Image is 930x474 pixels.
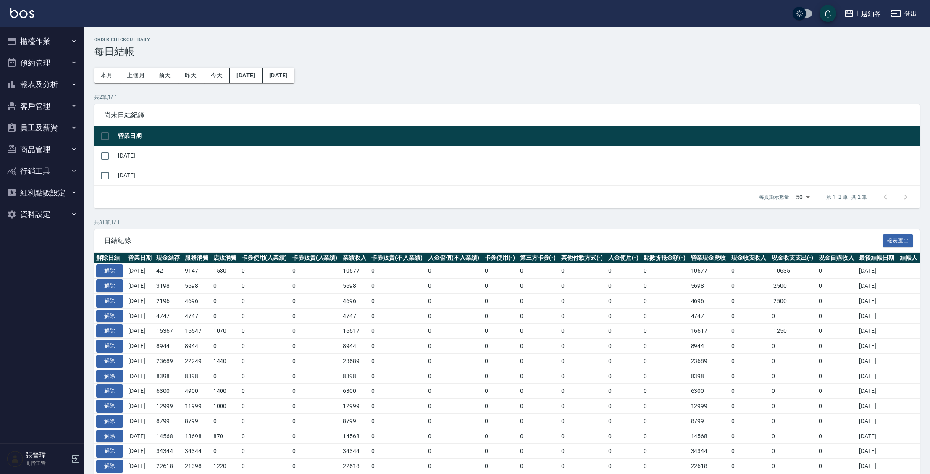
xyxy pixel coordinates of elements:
td: 15547 [183,324,211,339]
td: 0 [606,353,641,369]
div: 50 [793,186,813,208]
td: 0 [641,353,688,369]
td: 2196 [154,293,183,308]
td: 15367 [154,324,183,339]
td: 0 [518,263,559,279]
td: 0 [729,308,770,324]
td: 0 [239,308,290,324]
button: 商品管理 [3,139,81,161]
td: 12999 [689,399,729,414]
td: 0 [239,263,290,279]
th: 第三方卡券(-) [518,253,559,263]
p: 每頁顯示數量 [759,193,789,201]
td: 16617 [689,324,729,339]
td: 0 [641,413,688,429]
td: [DATE] [857,369,897,384]
td: 0 [817,308,857,324]
a: 報表匯出 [883,236,914,244]
td: 0 [518,413,559,429]
td: 4747 [689,308,729,324]
button: 解除 [96,355,123,368]
button: 今天 [204,68,230,83]
td: 0 [518,399,559,414]
td: 1070 [211,324,240,339]
th: 入金使用(-) [606,253,641,263]
td: 0 [239,384,290,399]
td: 0 [817,263,857,279]
td: 1400 [211,384,240,399]
td: 0 [606,339,641,354]
td: 0 [369,339,426,354]
button: 上越鉑客 [841,5,884,22]
button: 解除 [96,400,123,413]
td: 0 [290,413,341,429]
td: 12999 [154,399,183,414]
td: 0 [606,279,641,294]
td: 0 [426,279,483,294]
td: 0 [641,399,688,414]
th: 卡券販賣(入業績) [290,253,341,263]
button: 解除 [96,340,123,353]
td: 11999 [183,399,211,414]
td: 16617 [341,324,369,339]
td: 0 [729,384,770,399]
td: 0 [426,263,483,279]
th: 服務消費 [183,253,211,263]
button: save [820,5,836,22]
td: 0 [211,308,240,324]
td: 0 [817,293,857,308]
td: 0 [426,293,483,308]
td: 0 [817,369,857,384]
td: 0 [641,308,688,324]
td: 0 [239,324,290,339]
td: 0 [729,399,770,414]
td: 0 [606,308,641,324]
td: 0 [483,308,518,324]
button: 本月 [94,68,120,83]
td: 0 [426,369,483,384]
td: 0 [369,399,426,414]
td: 0 [817,399,857,414]
td: 0 [369,263,426,279]
td: 0 [817,339,857,354]
p: 高階主管 [26,459,68,467]
td: 8944 [341,339,369,354]
td: 0 [770,369,817,384]
button: 櫃檯作業 [3,30,81,52]
p: 共 2 筆, 1 / 1 [94,93,920,101]
td: [DATE] [126,429,155,444]
button: 上個月 [120,68,152,83]
td: 0 [770,339,817,354]
td: 8944 [183,339,211,354]
td: 0 [426,399,483,414]
td: 0 [239,279,290,294]
td: 4900 [183,384,211,399]
td: 0 [518,279,559,294]
td: 0 [641,339,688,354]
td: 0 [606,384,641,399]
td: 0 [239,413,290,429]
td: 0 [483,263,518,279]
td: 0 [369,324,426,339]
button: 解除 [96,310,123,323]
td: 23689 [154,353,183,369]
td: 0 [729,413,770,429]
td: 0 [290,339,341,354]
td: [DATE] [126,353,155,369]
td: 4747 [183,308,211,324]
td: 0 [559,263,606,279]
td: 0 [606,399,641,414]
td: 0 [641,384,688,399]
td: 22249 [183,353,211,369]
td: [DATE] [116,146,920,166]
td: [DATE] [126,324,155,339]
th: 結帳人 [898,253,920,263]
td: 0 [641,293,688,308]
td: 0 [369,293,426,308]
button: 行銷工具 [3,160,81,182]
td: 0 [817,279,857,294]
button: 解除 [96,384,123,398]
td: [DATE] [116,166,920,185]
td: [DATE] [857,324,897,339]
td: [DATE] [126,308,155,324]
